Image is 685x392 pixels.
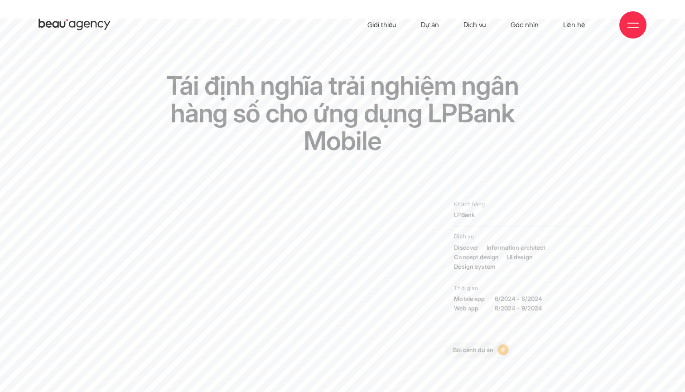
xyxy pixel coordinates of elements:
[487,243,546,252] a: Information architect
[454,304,487,313] span: Web app
[445,342,512,358] a: Bối cảnh dự án
[454,252,499,262] a: Concept design
[454,262,495,271] a: Design system
[454,232,589,241] span: Dịch vụ
[454,243,478,252] a: Discover
[145,72,540,155] h1: Tái định nghĩa trải nghiệm ngân hàng số cho ứng dụng LPBank Mobile
[454,210,589,220] p: LPBank
[454,304,589,313] strong: 8/2024 - 9/2024
[454,284,589,293] span: Thời gian
[454,200,589,209] span: Khách hàng
[454,294,589,304] strong: 6/2024 - 8/2024
[454,294,487,304] span: Mobile app
[507,252,533,262] a: UI design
